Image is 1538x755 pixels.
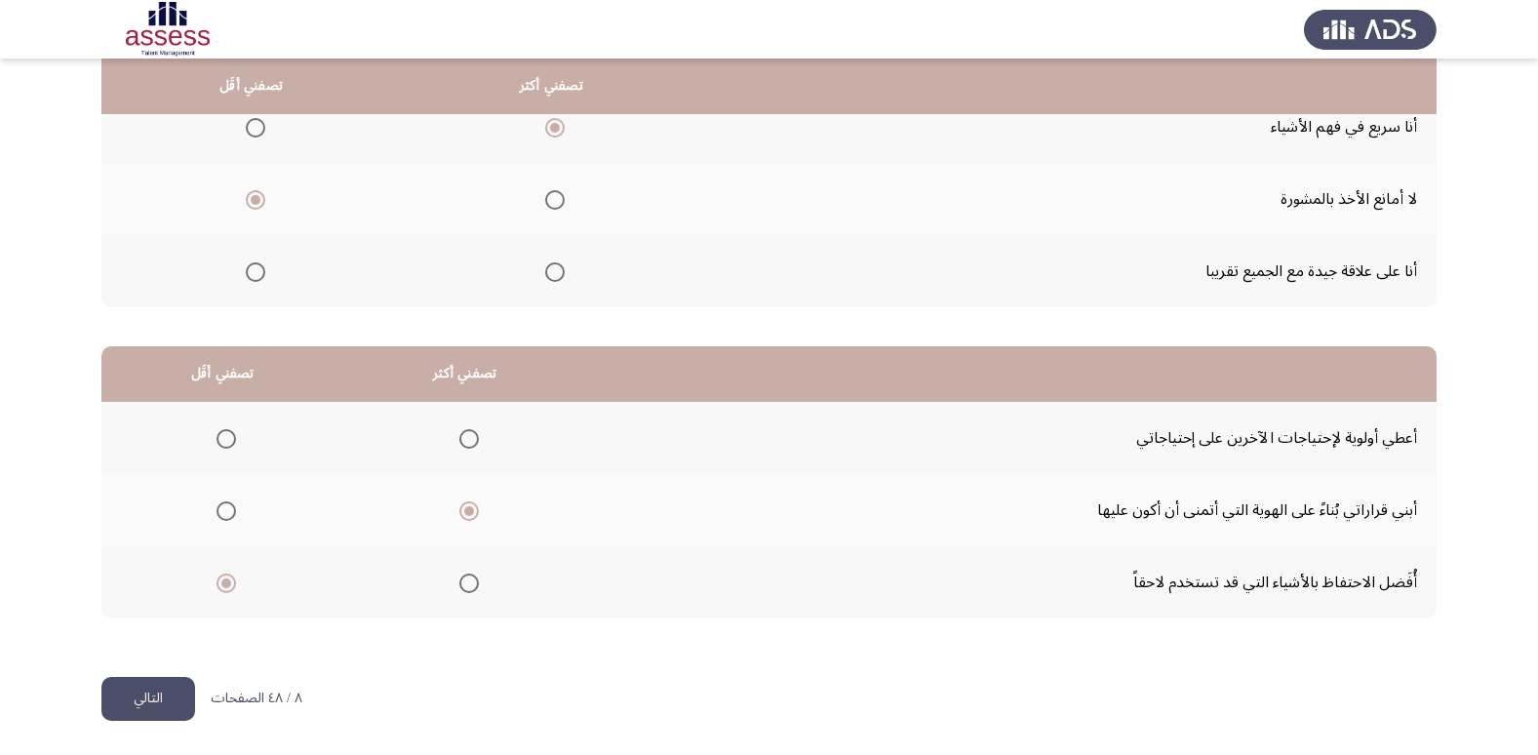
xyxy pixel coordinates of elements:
th: تصفني أكثر [401,59,701,114]
mat-radio-group: Select an option [537,182,565,216]
mat-radio-group: Select an option [209,421,236,455]
th: تصفني أكثر [343,346,586,402]
td: أُفَضل الاحتفاظ بالأشياء التي قد تستخدم لاحقاً [586,546,1437,618]
mat-radio-group: Select an option [209,494,236,527]
td: أنا سريع في فهم الأشياء [701,91,1437,163]
th: تصفني أقَل [101,346,343,402]
mat-radio-group: Select an option [238,182,265,216]
mat-radio-group: Select an option [537,110,565,143]
mat-radio-group: Select an option [452,494,479,527]
mat-radio-group: Select an option [209,566,236,599]
img: Assess Talent Management logo [1304,2,1437,57]
mat-radio-group: Select an option [238,110,265,143]
td: أعطي أولوية لإحتياجات الآخرين على إحتياجاتي [586,402,1437,474]
td: أبني قراراتي بُناءً على الهوية التي أتمنى أن أكون عليها [586,474,1437,546]
img: Assessment logo of OCM R1 ASSESS [101,2,234,57]
mat-radio-group: Select an option [452,566,479,599]
th: تصفني أقَل [101,59,401,114]
td: أنا على علاقة جيدة مع الجميع تقريبا [701,235,1437,307]
p: ٨ / ٤٨ الصفحات [211,691,302,707]
td: لا أمانع الأخذ بالمشورة [701,163,1437,235]
mat-radio-group: Select an option [238,255,265,288]
mat-radio-group: Select an option [452,421,479,455]
button: load next page [101,677,195,721]
mat-radio-group: Select an option [537,255,565,288]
